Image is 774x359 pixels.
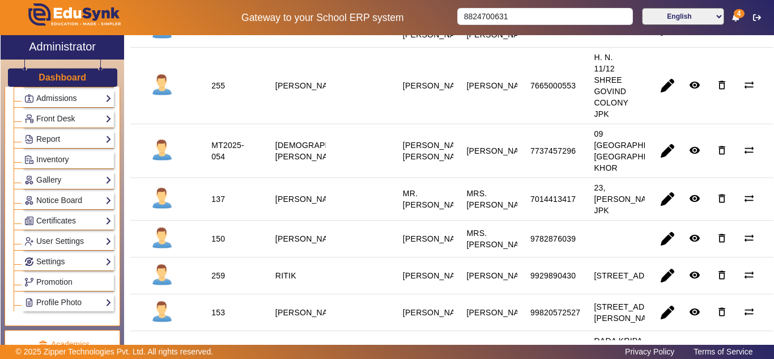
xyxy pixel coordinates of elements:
[211,80,225,91] div: 255
[403,233,470,244] div: [PERSON_NAME]
[403,80,470,91] div: [PERSON_NAME]
[688,344,758,359] a: Terms of Service
[211,270,225,281] div: 259
[16,346,214,358] p: © 2025 Zipper Technologies Pvt. Ltd. All rights reserved.
[594,270,674,281] div: [STREET_ADDRESS]
[716,79,728,91] mat-icon: delete_outline
[594,52,632,120] div: H. N. 11/12 SHREE GOVIND COLONY JPK
[275,271,296,280] staff-with-status: RITIK
[25,155,33,164] img: Inventory.png
[457,8,632,25] input: Search
[743,306,755,318] mat-icon: sync_alt
[594,301,674,324] div: [STREET_ADDRESS][PERSON_NAME]
[275,234,342,243] staff-with-status: [PERSON_NAME]
[211,233,225,244] div: 150
[689,193,700,204] mat-icon: remove_red_eye
[689,269,700,281] mat-icon: remove_red_eye
[619,344,680,359] a: Privacy Policy
[275,141,367,161] staff-with-status: [DEMOGRAPHIC_DATA][PERSON_NAME]
[743,193,755,204] mat-icon: sync_alt
[403,270,470,281] div: [PERSON_NAME]
[29,40,96,53] h2: Administrator
[689,233,700,244] mat-icon: remove_red_eye
[594,182,664,216] div: 23,[PERSON_NAME], JPK
[24,153,112,166] a: Inventory
[743,145,755,156] mat-icon: sync_alt
[24,276,112,289] a: Promotion
[716,145,728,156] mat-icon: delete_outline
[148,298,176,327] img: profile.png
[743,233,755,244] mat-icon: sync_alt
[275,81,342,90] staff-with-status: [PERSON_NAME]
[466,270,533,281] div: [PERSON_NAME]
[1,35,124,60] a: Administrator
[466,227,533,250] div: MRS. [PERSON_NAME]
[38,71,87,83] a: Dashboard
[689,306,700,318] mat-icon: remove_red_eye
[530,193,576,205] div: 7014413417
[25,278,33,286] img: Branchoperations.png
[403,307,470,318] div: [PERSON_NAME]
[716,306,728,318] mat-icon: delete_outline
[743,79,755,91] mat-icon: sync_alt
[530,307,580,318] div: 99820572527
[466,307,533,318] div: [PERSON_NAME]
[211,140,249,162] div: MT2025-054
[466,145,533,157] div: [PERSON_NAME]
[689,79,700,91] mat-icon: remove_red_eye
[211,307,225,318] div: 153
[594,128,679,174] div: 09 [GEOGRAPHIC_DATA] [GEOGRAPHIC_DATA] KHOR
[716,233,728,244] mat-icon: delete_outline
[689,145,700,156] mat-icon: remove_red_eye
[38,340,48,350] img: academic.png
[148,261,176,290] img: profile.png
[530,270,576,281] div: 9929890430
[466,188,533,210] div: MRS. [PERSON_NAME]
[200,12,446,24] h5: Gateway to your School ERP system
[211,193,225,205] div: 137
[716,193,728,204] mat-icon: delete_outline
[14,339,114,350] p: Academics
[148,225,176,253] img: profile.png
[530,80,576,91] div: 7665000553
[530,233,576,244] div: 9782876039
[403,188,470,210] div: MR.[PERSON_NAME]
[466,80,533,91] div: [PERSON_NAME]
[275,308,342,317] staff-with-status: [PERSON_NAME]
[36,155,69,164] span: Inventory
[148,137,176,165] img: profile.png
[275,195,342,204] staff-with-status: [PERSON_NAME]
[743,269,755,281] mat-icon: sync_alt
[148,71,176,100] img: profile.png
[148,185,176,213] img: profile.png
[36,277,73,286] span: Promotion
[716,269,728,281] mat-icon: delete_outline
[530,145,576,157] div: 7737457296
[403,140,470,162] div: [PERSON_NAME] [PERSON_NAME]
[734,9,745,18] span: 4
[39,72,86,83] h3: Dashboard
